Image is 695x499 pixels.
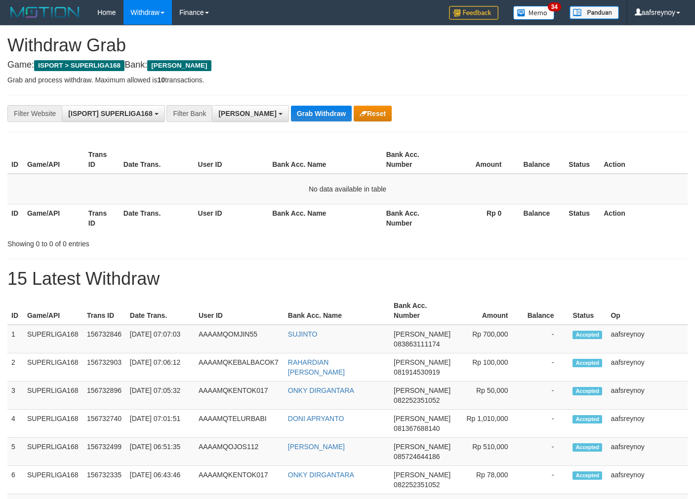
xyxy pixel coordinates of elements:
a: DONI APRYANTO [288,415,344,422]
span: Copy 082252351052 to clipboard [394,481,440,489]
span: [PERSON_NAME] [394,471,450,479]
td: SUPERLIGA168 [23,410,83,438]
th: Action [600,146,688,174]
td: [DATE] 06:51:35 [126,438,195,466]
td: 156732896 [83,382,126,410]
td: Rp 100,000 [454,353,523,382]
td: aafsreynoy [607,410,688,438]
th: Game/API [23,146,84,174]
strong: 10 [157,76,165,84]
td: [DATE] 07:06:12 [126,353,195,382]
td: 156732903 [83,353,126,382]
td: 4 [7,410,23,438]
th: Bank Acc. Number [382,146,444,174]
img: Button%20Memo.svg [513,6,555,20]
th: Game/API [23,204,84,232]
span: Copy 081914530919 to clipboard [394,368,440,376]
div: Showing 0 to 0 of 0 entries [7,235,282,249]
th: Balance [516,204,565,232]
th: Bank Acc. Name [284,297,390,325]
td: aafsreynoy [607,325,688,353]
span: Accepted [572,471,602,480]
td: aafsreynoy [607,466,688,494]
td: - [523,353,569,382]
td: AAAAMQKENTOK017 [195,466,284,494]
h4: Game: Bank: [7,60,688,70]
td: 6 [7,466,23,494]
td: AAAAMQTELURBABI [195,410,284,438]
td: aafsreynoy [607,382,688,410]
th: Rp 0 [444,204,517,232]
div: Filter Bank [166,105,212,122]
th: ID [7,204,23,232]
td: AAAAMQOMJIN55 [195,325,284,353]
td: 3 [7,382,23,410]
div: Filter Website [7,105,62,122]
th: Op [607,297,688,325]
td: 156732846 [83,325,126,353]
span: Copy 085724644186 to clipboard [394,453,440,461]
td: [DATE] 07:05:32 [126,382,195,410]
th: Amount [454,297,523,325]
td: - [523,438,569,466]
a: ONKY DIRGANTARA [288,386,354,394]
span: ISPORT > SUPERLIGA168 [34,60,124,71]
th: Date Trans. [120,146,194,174]
td: aafsreynoy [607,353,688,382]
th: Bank Acc. Name [268,204,382,232]
th: Date Trans. [120,204,194,232]
td: [DATE] 07:01:51 [126,410,195,438]
span: [PERSON_NAME] [394,386,450,394]
th: Trans ID [84,204,120,232]
td: 156732740 [83,410,126,438]
button: [ISPORT] SUPERLIGA168 [62,105,164,122]
th: Status [565,204,600,232]
td: SUPERLIGA168 [23,382,83,410]
a: ONKY DIRGANTARA [288,471,354,479]
span: Accepted [572,415,602,423]
th: Action [600,204,688,232]
span: [PERSON_NAME] [394,330,450,338]
span: [PERSON_NAME] [218,110,276,117]
button: [PERSON_NAME] [212,105,288,122]
td: Rp 510,000 [454,438,523,466]
td: [DATE] 06:43:46 [126,466,195,494]
td: [DATE] 07:07:03 [126,325,195,353]
td: Rp 50,000 [454,382,523,410]
td: aafsreynoy [607,438,688,466]
span: [PERSON_NAME] [147,60,211,71]
th: Bank Acc. Number [382,204,444,232]
th: Trans ID [84,146,120,174]
img: MOTION_logo.png [7,5,82,20]
p: Grab and process withdraw. Maximum allowed is transactions. [7,75,688,85]
th: Game/API [23,297,83,325]
td: No data available in table [7,174,688,204]
td: - [523,410,569,438]
td: - [523,382,569,410]
a: [PERSON_NAME] [288,443,345,451]
span: Accepted [572,387,602,395]
th: Bank Acc. Name [268,146,382,174]
th: User ID [194,146,269,174]
td: SUPERLIGA168 [23,325,83,353]
h1: Withdraw Grab [7,36,688,55]
button: Reset [354,106,392,121]
th: Date Trans. [126,297,195,325]
span: [PERSON_NAME] [394,358,450,366]
td: Rp 700,000 [454,325,523,353]
td: AAAAMQOJOS112 [195,438,284,466]
th: User ID [195,297,284,325]
button: Grab Withdraw [291,106,352,121]
th: Status [569,297,607,325]
span: [PERSON_NAME] [394,415,450,422]
td: 2 [7,353,23,382]
td: - [523,466,569,494]
a: SUJINTO [288,330,318,338]
img: panduan.png [570,6,619,19]
td: 156732499 [83,438,126,466]
td: AAAAMQKENTOK017 [195,382,284,410]
span: [ISPORT] SUPERLIGA168 [68,110,152,117]
th: Trans ID [83,297,126,325]
td: - [523,325,569,353]
td: Rp 78,000 [454,466,523,494]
